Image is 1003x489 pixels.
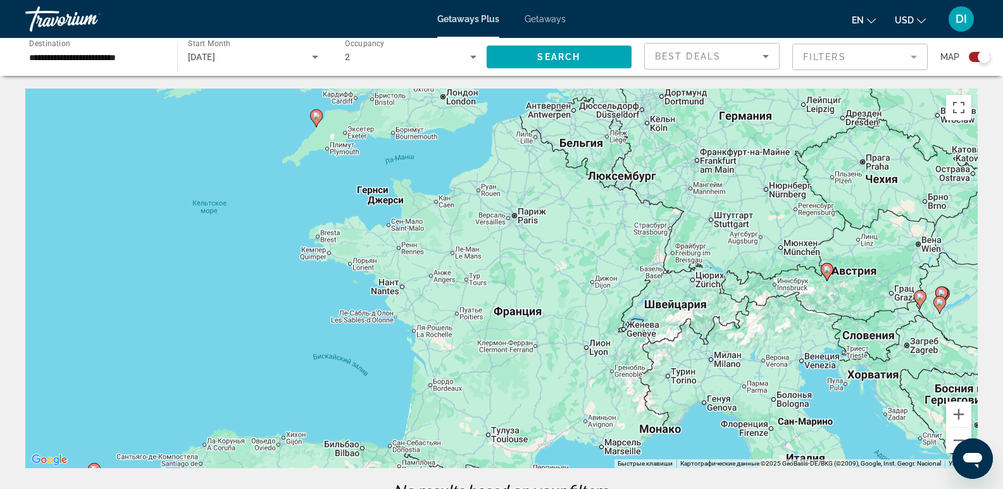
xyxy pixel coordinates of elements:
[437,14,499,24] a: Getaways Plus
[946,428,971,453] button: Уменьшить
[525,14,566,24] a: Getaways
[29,39,70,47] span: Destination
[956,13,967,25] span: DI
[792,43,928,71] button: Filter
[655,51,721,61] span: Best Deals
[487,46,632,68] button: Search
[952,438,993,479] iframe: Кнопка запуска окна обмена сообщениями
[852,11,876,29] button: Change language
[949,460,974,467] a: Условия (ссылка откроется в новой вкладке)
[680,460,941,467] span: Картографические данные ©2025 GeoBasis-DE/BKG (©2009), Google, Inst. Geogr. Nacional
[655,49,769,64] mat-select: Sort by
[895,11,926,29] button: Change currency
[537,52,580,62] span: Search
[945,6,978,32] button: User Menu
[618,459,673,468] button: Быстрые клавиши
[188,39,230,48] span: Start Month
[345,52,350,62] span: 2
[188,52,216,62] span: [DATE]
[28,452,70,468] a: Открыть эту область в Google Картах (в новом окне)
[25,3,152,35] a: Travorium
[940,48,959,66] span: Map
[946,95,971,120] button: Включить полноэкранный режим
[28,452,70,468] img: Google
[895,15,914,25] span: USD
[345,39,385,48] span: Occupancy
[946,402,971,427] button: Увеличить
[852,15,864,25] span: en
